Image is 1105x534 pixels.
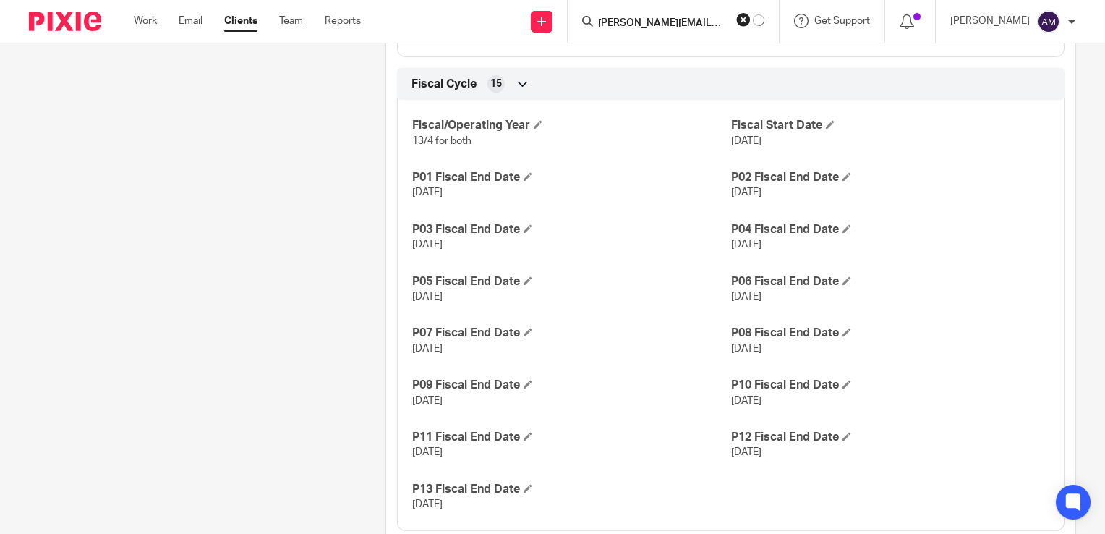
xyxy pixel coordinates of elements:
[29,12,101,31] img: Pixie
[597,17,727,30] input: Search
[412,170,730,185] h4: P01 Fiscal End Date
[731,344,761,354] span: [DATE]
[731,326,1049,341] h4: P08 Fiscal End Date
[411,77,477,92] span: Fiscal Cycle
[731,447,761,457] span: [DATE]
[412,499,443,509] span: [DATE]
[412,344,443,354] span: [DATE]
[412,274,730,289] h4: P05 Fiscal End Date
[950,14,1030,28] p: [PERSON_NAME]
[731,274,1049,289] h4: P06 Fiscal End Date
[731,222,1049,237] h4: P04 Fiscal End Date
[736,12,751,27] button: Clear
[134,14,157,28] a: Work
[412,136,472,146] span: 13/4 for both
[412,187,443,198] span: [DATE]
[412,326,730,341] h4: P07 Fiscal End Date
[731,292,761,302] span: [DATE]
[731,430,1049,445] h4: P12 Fiscal End Date
[412,378,730,393] h4: P09 Fiscal End Date
[412,240,443,250] span: [DATE]
[179,14,202,28] a: Email
[325,14,361,28] a: Reports
[490,77,502,91] span: 15
[1037,10,1060,33] img: svg%3E
[412,482,730,497] h4: P13 Fiscal End Date
[224,14,257,28] a: Clients
[412,118,730,133] h4: Fiscal/Operating Year
[731,136,761,146] span: [DATE]
[731,118,1049,133] h4: Fiscal Start Date
[412,447,443,457] span: [DATE]
[731,396,761,406] span: [DATE]
[731,378,1049,393] h4: P10 Fiscal End Date
[279,14,303,28] a: Team
[412,292,443,302] span: [DATE]
[412,222,730,237] h4: P03 Fiscal End Date
[412,430,730,445] h4: P11 Fiscal End Date
[753,14,764,26] svg: Results are loading
[731,240,761,250] span: [DATE]
[412,396,443,406] span: [DATE]
[731,170,1049,185] h4: P02 Fiscal End Date
[731,187,761,198] span: [DATE]
[814,16,870,26] span: Get Support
